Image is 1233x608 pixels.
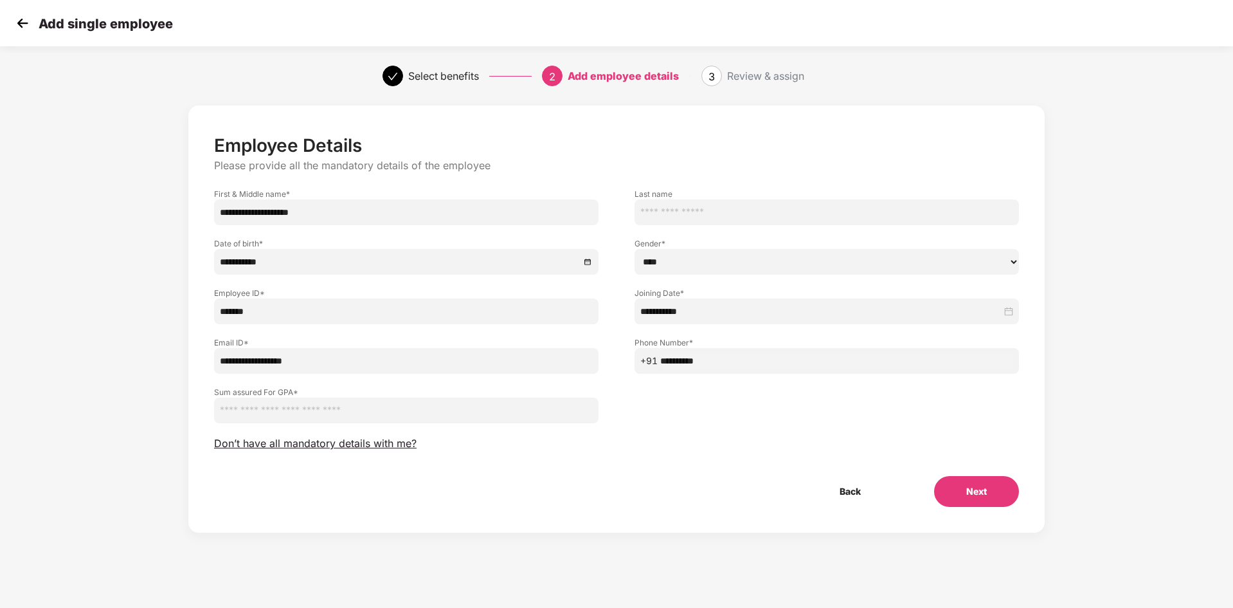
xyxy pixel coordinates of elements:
[727,66,804,86] div: Review & assign
[640,354,658,368] span: +91
[13,14,32,33] img: svg+xml;base64,PHN2ZyB4bWxucz0iaHR0cDovL3d3dy53My5vcmcvMjAwMC9zdmciIHdpZHRoPSIzMCIgaGVpZ2h0PSIzMC...
[408,66,479,86] div: Select benefits
[214,437,417,450] span: Don’t have all mandatory details with me?
[214,159,1019,172] p: Please provide all the mandatory details of the employee
[388,71,398,82] span: check
[634,337,1019,348] label: Phone Number
[214,337,598,348] label: Email ID
[568,66,679,86] div: Add employee details
[214,288,598,299] label: Employee ID
[214,134,1019,156] p: Employee Details
[807,476,893,507] button: Back
[634,238,1019,249] label: Gender
[214,238,598,249] label: Date of birth
[214,189,598,199] label: First & Middle name
[708,70,715,83] span: 3
[39,16,173,32] p: Add single employee
[634,288,1019,299] label: Joining Date
[934,476,1019,507] button: Next
[214,387,598,398] label: Sum assured For GPA
[549,70,555,83] span: 2
[634,189,1019,199] label: Last name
